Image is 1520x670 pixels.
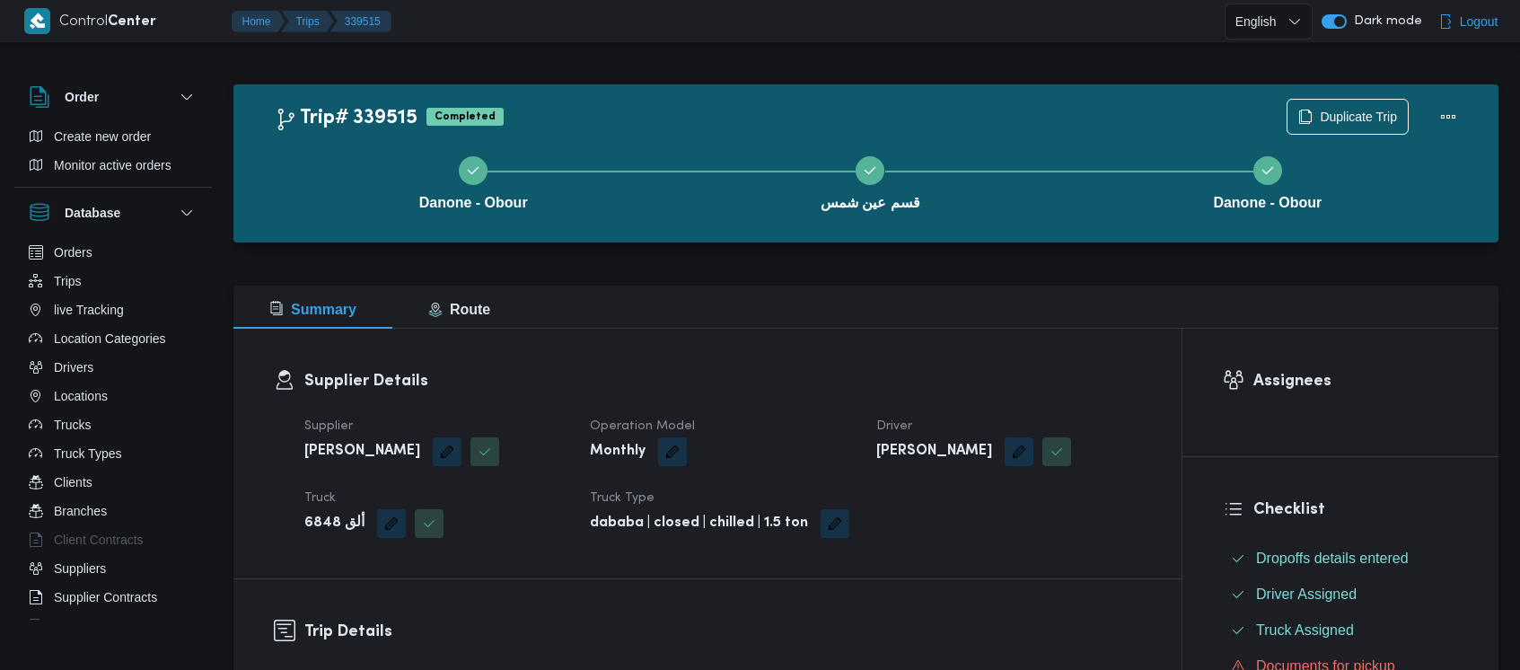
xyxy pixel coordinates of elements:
[1256,586,1357,602] span: Driver Assigned
[54,500,107,522] span: Branches
[876,441,992,463] b: [PERSON_NAME]
[304,620,1141,644] h3: Trip Details
[1253,369,1458,393] h3: Assignees
[821,192,920,214] span: قسم عين شمس
[24,8,50,34] img: X8yXhbKr1z7QwAAAABJRU5ErkJggg==
[54,414,91,436] span: Trucks
[1256,584,1357,605] span: Driver Assigned
[22,324,205,353] button: Location Categories
[1256,620,1354,641] span: Truck Assigned
[22,497,205,525] button: Branches
[863,163,877,178] svg: Step 2 is complete
[304,420,353,432] span: Supplier
[232,11,286,32] button: Home
[54,615,99,637] span: Devices
[1069,135,1466,228] button: Danone - Obour
[1287,99,1409,135] button: Duplicate Trip
[22,267,205,295] button: Trips
[876,420,912,432] span: Driver
[1347,14,1422,29] span: Dark mode
[590,513,808,534] b: dababa | closed | chilled | 1.5 ton
[419,192,528,214] span: Danone - Obour
[1256,548,1409,569] span: Dropoffs details entered
[54,558,106,579] span: Suppliers
[304,369,1141,393] h3: Supplier Details
[22,382,205,410] button: Locations
[22,238,205,267] button: Orders
[22,353,205,382] button: Drivers
[22,410,205,439] button: Trucks
[1253,498,1458,522] h3: Checklist
[466,163,480,178] svg: Step 1 is complete
[54,529,144,551] span: Client Contracts
[54,299,124,321] span: live Tracking
[65,86,99,108] h3: Order
[590,441,646,463] b: Monthly
[29,86,198,108] button: Order
[54,154,171,176] span: Monitor active orders
[672,135,1068,228] button: قسم عين شمس
[275,135,672,228] button: Danone - Obour
[304,441,420,463] b: [PERSON_NAME]
[22,583,205,612] button: Supplier Contracts
[426,108,504,126] span: Completed
[1213,192,1322,214] span: Danone - Obour
[54,443,121,464] span: Truck Types
[1430,99,1466,135] button: Actions
[1224,544,1458,573] button: Dropoffs details entered
[54,586,157,608] span: Supplier Contracts
[1224,616,1458,645] button: Truck Assigned
[54,357,93,378] span: Drivers
[22,122,205,151] button: Create new order
[590,420,695,432] span: Operation Model
[1431,4,1506,40] button: Logout
[304,492,336,504] span: Truck
[54,270,82,292] span: Trips
[1256,551,1409,566] span: Dropoffs details entered
[22,468,205,497] button: Clients
[54,472,92,493] span: Clients
[54,328,166,349] span: Location Categories
[1320,106,1397,128] span: Duplicate Trip
[428,302,490,317] span: Route
[1256,622,1354,638] span: Truck Assigned
[1224,580,1458,609] button: Driver Assigned
[22,151,205,180] button: Monitor active orders
[1261,163,1275,178] svg: Step 3 is complete
[29,202,198,224] button: Database
[14,122,212,187] div: Order
[330,11,391,32] button: 339515
[1460,11,1498,32] span: Logout
[14,238,212,627] div: Database
[65,202,120,224] h3: Database
[22,525,205,554] button: Client Contracts
[590,492,655,504] span: Truck Type
[54,126,151,147] span: Create new order
[269,302,356,317] span: Summary
[22,612,205,640] button: Devices
[275,107,417,130] h2: Trip# 339515
[282,11,334,32] button: Trips
[304,513,365,534] b: ألق 6848
[54,242,92,263] span: Orders
[22,295,205,324] button: live Tracking
[108,15,156,29] b: Center
[54,385,108,407] span: Locations
[22,554,205,583] button: Suppliers
[22,439,205,468] button: Truck Types
[435,111,496,122] b: Completed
